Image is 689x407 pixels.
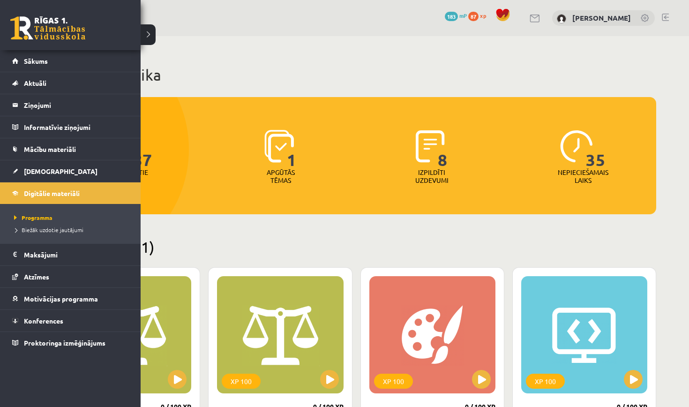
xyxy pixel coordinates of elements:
[24,272,49,281] span: Atzīmes
[12,244,129,265] a: Maksājumi
[24,94,129,116] legend: Ziņojumi
[459,12,467,19] span: mP
[12,226,83,234] span: Biežāk uzdotie jautājumi
[12,266,129,287] a: Atzīmes
[133,130,152,168] span: 87
[12,50,129,72] a: Sākums
[560,130,593,163] img: icon-clock-7be60019b62300814b6bd22b8e044499b485619524d84068768e800edab66f18.svg
[12,332,129,354] a: Proktoringa izmēģinājums
[24,294,98,303] span: Motivācijas programma
[374,374,413,389] div: XP 100
[24,57,48,65] span: Sākums
[557,14,566,23] img: Justīne Everte
[413,168,450,184] p: Izpildīti uzdevumi
[24,116,129,138] legend: Informatīvie ziņojumi
[12,138,129,160] a: Mācību materiāli
[56,66,656,84] h1: Mana statistika
[445,12,467,19] a: 183 mP
[287,130,297,168] span: 1
[12,226,131,234] a: Biežāk uzdotie jautājumi
[438,130,448,168] span: 8
[586,130,606,168] span: 35
[572,13,631,23] a: [PERSON_NAME]
[12,72,129,94] a: Aktuāli
[12,213,131,222] a: Programma
[12,94,129,116] a: Ziņojumi
[24,244,129,265] legend: Maksājumi
[222,374,261,389] div: XP 100
[262,168,299,184] p: Apgūtās tēmas
[12,214,52,221] span: Programma
[445,12,458,21] span: 183
[12,160,129,182] a: [DEMOGRAPHIC_DATA]
[24,167,97,175] span: [DEMOGRAPHIC_DATA]
[480,12,486,19] span: xp
[526,374,565,389] div: XP 100
[24,317,63,325] span: Konferences
[12,288,129,309] a: Motivācijas programma
[24,145,76,153] span: Mācību materiāli
[264,130,294,163] img: icon-learned-topics-4a711ccc23c960034f471b6e78daf4a3bad4a20eaf4de84257b87e66633f6470.svg
[12,116,129,138] a: Informatīvie ziņojumi
[12,182,129,204] a: Digitālie materiāli
[558,168,608,184] p: Nepieciešamais laiks
[468,12,491,19] a: 87 xp
[24,79,46,87] span: Aktuāli
[24,339,105,347] span: Proktoringa izmēģinājums
[24,189,80,197] span: Digitālie materiāli
[12,310,129,332] a: Konferences
[416,130,445,163] img: icon-completed-tasks-ad58ae20a441b2904462921112bc710f1caf180af7a3daa7317a5a94f2d26646.svg
[468,12,479,21] span: 87
[10,16,85,40] a: Rīgas 1. Tālmācības vidusskola
[56,238,656,256] h2: Pieejamie (21)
